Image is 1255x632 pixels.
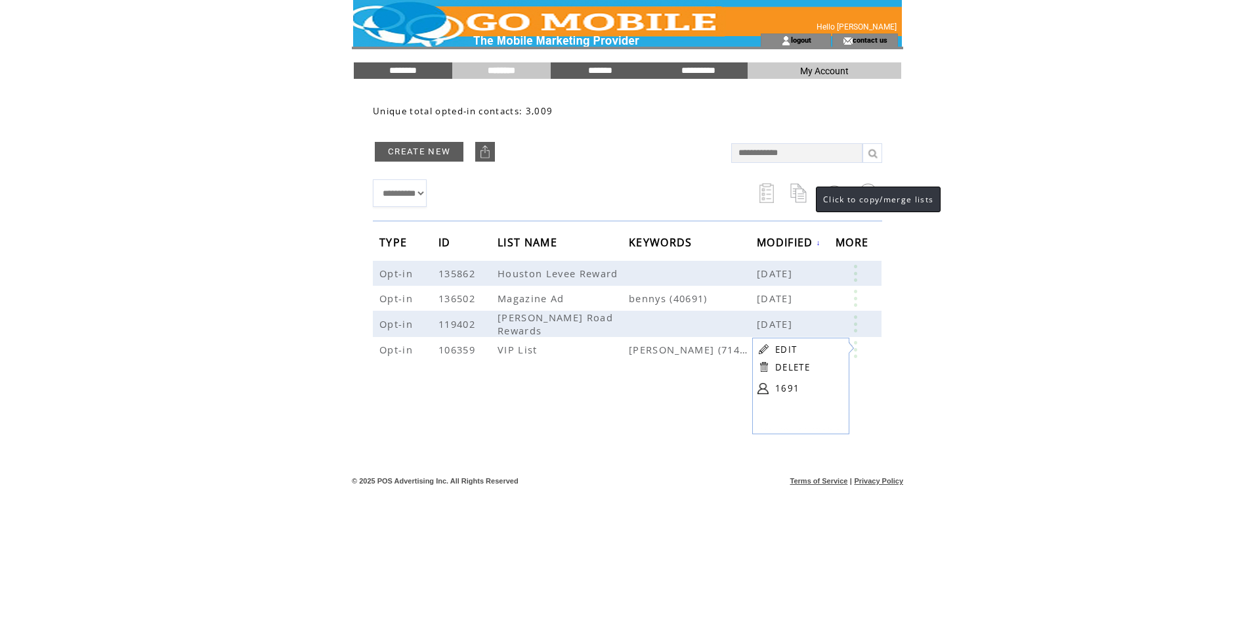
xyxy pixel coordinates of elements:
[775,344,797,355] a: EDIT
[498,238,561,246] a: LIST NAME
[817,22,897,32] span: Hello [PERSON_NAME]
[438,317,479,330] span: 119402
[479,145,492,158] img: upload.png
[438,343,479,356] span: 106359
[352,477,519,485] span: © 2025 POS Advertising Inc. All Rights Reserved
[438,232,454,256] span: ID
[800,66,849,76] span: My Account
[775,378,841,398] a: 1691
[757,317,796,330] span: [DATE]
[854,477,903,485] a: Privacy Policy
[498,311,613,337] span: [PERSON_NAME] Road Rewards
[843,35,853,46] img: contact_us_icon.gif
[379,343,416,356] span: Opt-in
[379,238,410,246] a: TYPE
[498,343,541,356] span: VIP List
[498,292,568,305] span: Magazine Ad
[498,267,622,280] span: Houston Levee Reward
[375,142,463,162] a: CREATE NEW
[757,292,796,305] span: [DATE]
[379,292,416,305] span: Opt-in
[498,232,561,256] span: LIST NAME
[438,238,454,246] a: ID
[757,232,817,256] span: MODIFIED
[629,292,757,305] span: bennys (40691)
[781,35,791,46] img: account_icon.gif
[775,361,810,373] a: DELETE
[836,232,872,256] span: MORE
[823,194,933,205] span: Click to copy/merge lists
[757,238,821,246] a: MODIFIED↓
[379,267,416,280] span: Opt-in
[757,267,796,280] span: [DATE]
[379,317,416,330] span: Opt-in
[790,477,848,485] a: Terms of Service
[629,238,696,246] a: KEYWORDS
[853,35,887,44] a: contact us
[438,292,479,305] span: 136502
[850,477,852,485] span: |
[379,232,410,256] span: TYPE
[791,35,811,44] a: logout
[438,267,479,280] span: 135862
[629,232,696,256] span: KEYWORDS
[373,105,553,117] span: Unique total opted-in contacts: 3,009
[629,343,757,356] span: benny (71441-US)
